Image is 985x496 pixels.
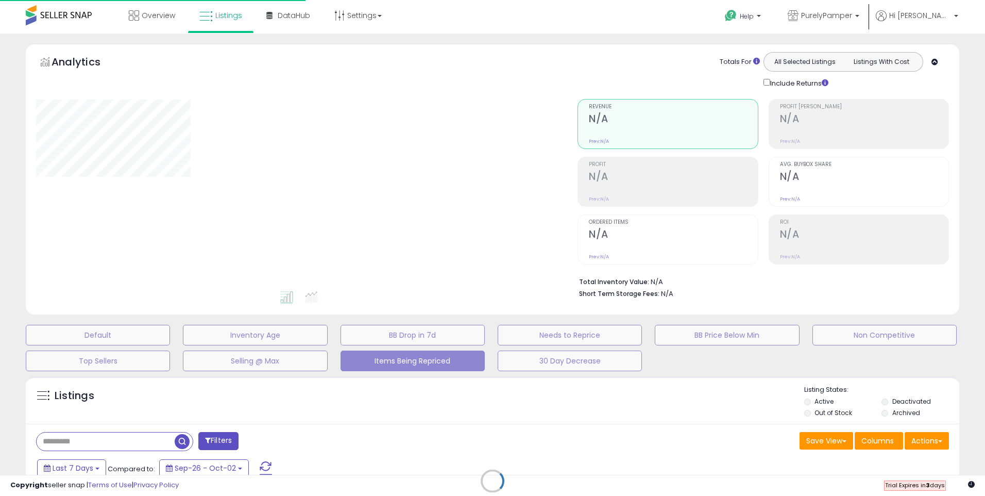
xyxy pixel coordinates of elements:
span: Avg. Buybox Share [780,162,948,168]
h2: N/A [589,171,757,185]
span: Listings [215,10,242,21]
small: Prev: N/A [589,196,609,202]
button: BB Drop in 7d [341,325,485,345]
small: Prev: N/A [589,138,609,144]
i: Get Help [724,9,737,22]
button: BB Price Below Min [655,325,799,345]
button: Listings With Cost [843,55,920,69]
div: seller snap | | [10,481,179,490]
button: Needs to Reprice [498,325,642,345]
button: Default [26,325,170,345]
a: Hi [PERSON_NAME] [876,10,958,34]
h2: N/A [589,228,757,242]
small: Prev: N/A [589,254,609,260]
span: DataHub [278,10,310,21]
small: Prev: N/A [780,138,800,144]
div: Totals For [720,57,760,67]
span: Revenue [589,104,757,110]
button: 30 Day Decrease [498,351,642,371]
li: N/A [579,275,941,287]
button: Items Being Repriced [341,351,485,371]
h5: Analytics [52,55,121,72]
small: Prev: N/A [780,254,800,260]
h2: N/A [780,113,948,127]
span: Ordered Items [589,220,757,225]
button: Top Sellers [26,351,170,371]
strong: Copyright [10,480,48,490]
span: Help [740,12,754,21]
h2: N/A [780,228,948,242]
span: Profit [PERSON_NAME] [780,104,948,110]
b: Short Term Storage Fees: [579,289,659,298]
small: Prev: N/A [780,196,800,202]
button: All Selected Listings [767,55,843,69]
h2: N/A [589,113,757,127]
span: ROI [780,220,948,225]
a: Help [717,2,771,34]
b: Total Inventory Value: [579,277,649,286]
button: Non Competitive [812,325,957,345]
h2: N/A [780,171,948,185]
span: Hi [PERSON_NAME] [889,10,951,21]
button: Inventory Age [183,325,327,345]
span: Overview [142,10,175,21]
button: Selling @ Max [183,351,327,371]
div: Include Returns [756,77,841,89]
span: PurelyPamper [801,10,852,21]
span: Profit [589,162,757,168]
span: N/A [661,289,673,299]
